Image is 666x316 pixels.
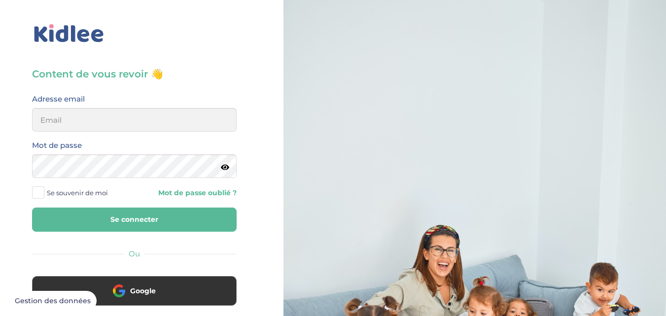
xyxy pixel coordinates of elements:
input: Email [32,108,237,132]
img: google.png [113,284,125,297]
button: Se connecter [32,208,237,232]
img: logo_kidlee_bleu [32,22,106,45]
label: Mot de passe [32,139,82,152]
span: Ou [129,249,140,258]
a: Google [32,293,237,302]
label: Adresse email [32,93,85,105]
span: Google [130,286,156,296]
a: Mot de passe oublié ? [142,188,237,198]
span: Se souvenir de moi [47,186,108,199]
button: Gestion des données [9,291,97,312]
h3: Content de vous revoir 👋 [32,67,237,81]
button: Google [32,276,237,306]
span: Gestion des données [15,297,91,306]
